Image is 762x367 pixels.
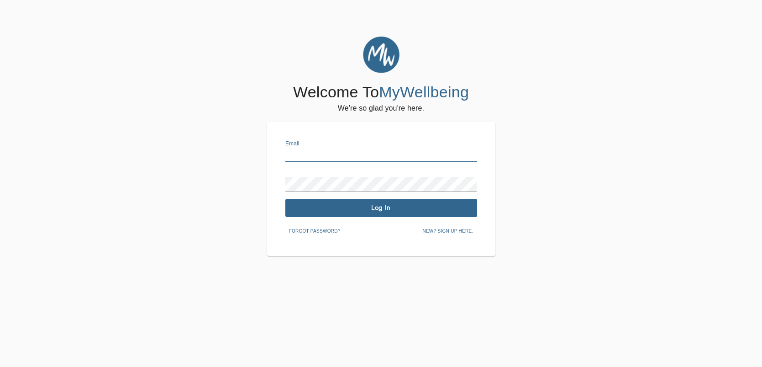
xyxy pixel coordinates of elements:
[422,227,473,235] span: New? Sign up here.
[289,227,341,235] span: Forgot password?
[338,102,424,115] h6: We're so glad you're here.
[289,203,473,212] span: Log In
[285,199,477,217] button: Log In
[293,83,469,102] h4: Welcome To
[419,224,477,238] button: New? Sign up here.
[363,37,399,73] img: MyWellbeing
[285,227,344,234] a: Forgot password?
[379,83,469,101] span: MyWellbeing
[285,224,344,238] button: Forgot password?
[285,141,300,147] label: Email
